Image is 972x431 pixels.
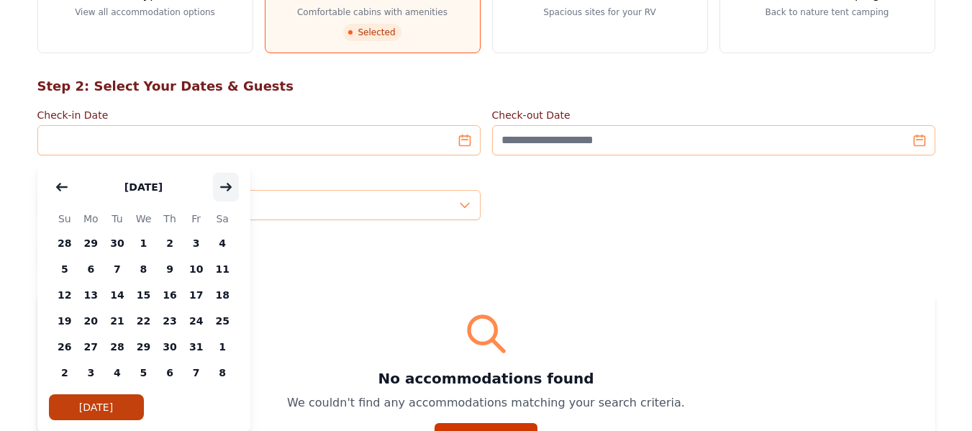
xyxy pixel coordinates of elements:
[183,308,209,334] span: 24
[52,256,78,282] span: 5
[104,360,131,386] span: 4
[78,308,104,334] span: 20
[37,173,481,187] label: Number of Guests
[49,394,144,420] button: [DATE]
[183,230,209,256] span: 3
[209,308,236,334] span: 25
[55,394,918,412] p: We couldn't find any accommodations matching your search criteria.
[52,210,78,227] span: Su
[78,360,104,386] span: 3
[104,230,131,256] span: 30
[110,173,177,201] button: [DATE]
[183,334,209,360] span: 31
[766,6,889,18] p: Back to nature tent camping
[78,210,104,227] span: Mo
[209,210,236,227] span: Sa
[104,210,131,227] span: Tu
[209,230,236,256] span: 4
[157,256,183,282] span: 9
[104,308,131,334] span: 21
[78,230,104,256] span: 29
[157,282,183,308] span: 16
[130,256,157,282] span: 8
[130,210,157,227] span: We
[209,360,236,386] span: 8
[157,308,183,334] span: 23
[37,108,481,122] label: Check-in Date
[209,282,236,308] span: 18
[183,360,209,386] span: 7
[52,230,78,256] span: 28
[343,24,401,41] span: Selected
[37,76,935,96] h2: Step 2: Select Your Dates & Guests
[130,308,157,334] span: 22
[52,360,78,386] span: 2
[78,256,104,282] span: 6
[104,282,131,308] span: 14
[492,108,935,122] label: Check-out Date
[183,210,209,227] span: Fr
[75,6,215,18] p: View all accommodation options
[130,360,157,386] span: 5
[543,6,655,18] p: Spacious sites for your RV
[55,368,918,389] h3: No accommodations found
[157,360,183,386] span: 6
[183,256,209,282] span: 10
[78,334,104,360] span: 27
[52,308,78,334] span: 19
[104,256,131,282] span: 7
[52,334,78,360] span: 26
[104,334,131,360] span: 28
[157,230,183,256] span: 2
[183,282,209,308] span: 17
[297,6,448,18] p: Comfortable cabins with amenities
[157,210,183,227] span: Th
[130,230,157,256] span: 1
[130,282,157,308] span: 15
[209,334,236,360] span: 1
[209,256,236,282] span: 11
[52,282,78,308] span: 12
[78,282,104,308] span: 13
[157,334,183,360] span: 30
[130,334,157,360] span: 29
